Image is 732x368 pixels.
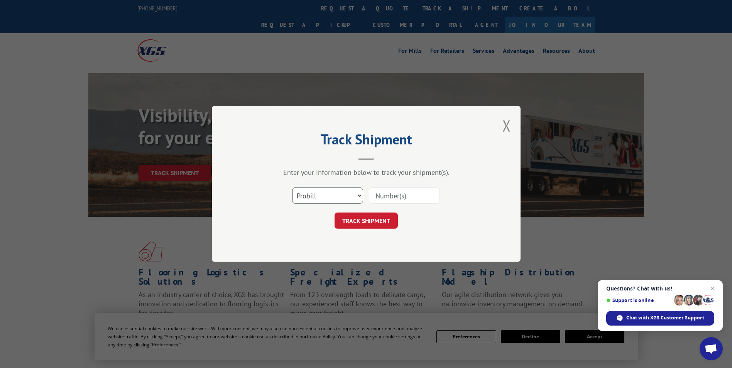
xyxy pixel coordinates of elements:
[708,284,717,293] span: Close chat
[700,337,723,360] div: Open chat
[502,115,511,136] button: Close modal
[250,134,482,149] h2: Track Shipment
[606,285,714,292] span: Questions? Chat with us!
[606,311,714,326] div: Chat with XGS Customer Support
[606,297,671,303] span: Support is online
[626,314,704,321] span: Chat with XGS Customer Support
[335,213,398,229] button: TRACK SHIPMENT
[369,188,440,204] input: Number(s)
[250,168,482,177] div: Enter your information below to track your shipment(s).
